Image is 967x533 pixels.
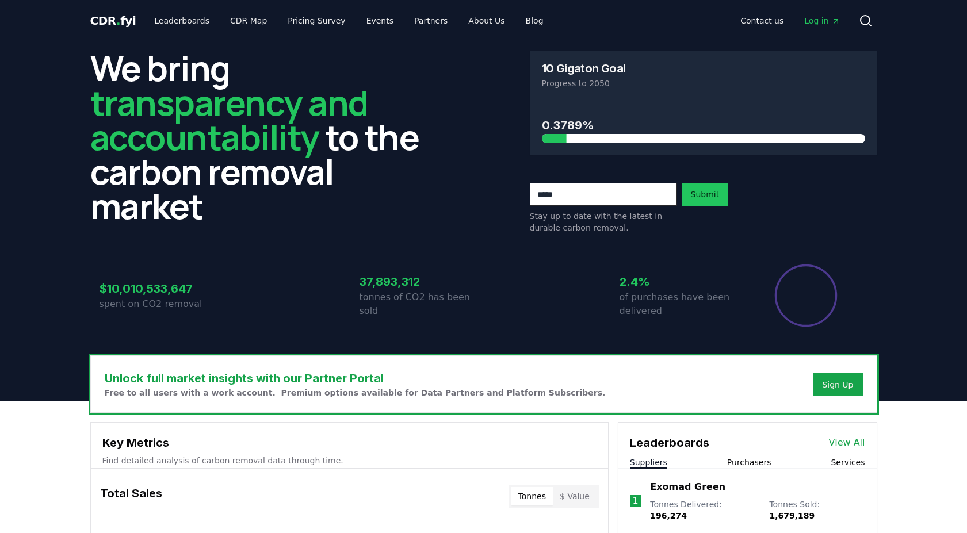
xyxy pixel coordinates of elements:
a: Partners [405,10,457,31]
span: CDR fyi [90,14,136,28]
button: Suppliers [630,457,667,468]
h3: 10 Gigaton Goal [542,63,626,74]
span: transparency and accountability [90,79,368,160]
button: Services [831,457,865,468]
nav: Main [731,10,849,31]
button: Tonnes [511,487,553,505]
h2: We bring to the carbon removal market [90,51,438,223]
a: Contact us [731,10,793,31]
button: Purchasers [727,457,771,468]
p: Find detailed analysis of carbon removal data through time. [102,455,597,466]
p: Tonnes Delivered : [650,499,758,522]
span: . [116,14,120,28]
button: $ Value [553,487,597,505]
a: Exomad Green [650,480,725,494]
p: of purchases have been delivered [620,290,744,318]
h3: 37,893,312 [360,273,484,290]
nav: Main [145,10,552,31]
button: Submit [682,183,729,206]
button: Sign Up [813,373,862,396]
div: Percentage of sales delivered [774,263,838,328]
span: 1,679,189 [769,511,815,520]
a: Pricing Survey [278,10,354,31]
a: View All [829,436,865,450]
p: Stay up to date with the latest in durable carbon removal. [530,210,677,233]
a: Log in [795,10,849,31]
a: CDR.fyi [90,13,136,29]
h3: 2.4% [620,273,744,290]
p: Free to all users with a work account. Premium options available for Data Partners and Platform S... [105,387,606,398]
h3: Leaderboards [630,434,709,451]
h3: Total Sales [100,485,162,508]
a: Blog [517,10,553,31]
h3: Key Metrics [102,434,597,451]
a: Leaderboards [145,10,219,31]
p: spent on CO2 removal [100,297,224,311]
span: 196,274 [650,511,687,520]
h3: 0.3789% [542,117,865,134]
p: Progress to 2050 [542,78,865,89]
h3: Unlock full market insights with our Partner Portal [105,370,606,387]
p: Tonnes Sold : [769,499,865,522]
h3: $10,010,533,647 [100,280,224,297]
a: Events [357,10,403,31]
a: Sign Up [822,379,853,390]
a: About Us [459,10,514,31]
span: Log in [804,15,840,26]
a: CDR Map [221,10,276,31]
p: 1 [632,494,638,508]
p: tonnes of CO2 has been sold [360,290,484,318]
